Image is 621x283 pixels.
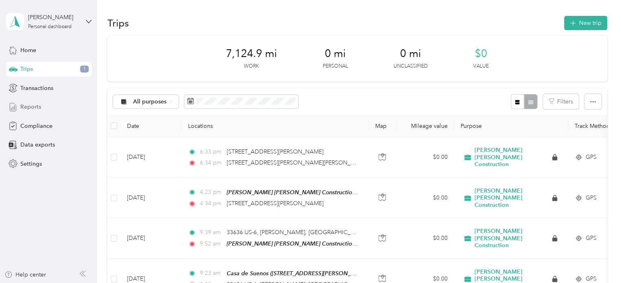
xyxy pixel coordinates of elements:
span: [PERSON_NAME] [PERSON_NAME] Construction ([STREET_ADDRESS][US_STATE]) [227,189,440,196]
span: 1 [80,66,89,73]
span: [PERSON_NAME] [PERSON_NAME] Construction ([STREET_ADDRESS][US_STATE]) [227,240,440,247]
span: GPS [586,153,597,162]
button: Filters [543,94,579,109]
th: Date [120,115,181,137]
div: [PERSON_NAME] [28,13,79,22]
span: [PERSON_NAME] [PERSON_NAME] Construction [474,147,551,168]
span: Casa de Suenos ([STREET_ADDRESS][PERSON_NAME][PERSON_NAME][US_STATE]) [227,270,445,277]
td: $0.00 [397,218,454,259]
iframe: Everlance-gr Chat Button Frame [575,237,621,283]
span: [STREET_ADDRESS][PERSON_NAME] [227,200,324,207]
p: Unclassified [394,63,428,70]
span: Home [20,46,36,55]
span: 6:33 pm [199,147,223,156]
p: Value [473,63,489,70]
p: Work [244,63,259,70]
h1: Trips [107,19,129,27]
span: 7,124.9 mi [226,47,277,60]
span: 9:52 am [199,239,223,248]
div: Personal dashboard [28,24,72,29]
span: GPS [586,193,597,202]
span: Reports [20,103,41,111]
span: [PERSON_NAME] [PERSON_NAME] Construction [474,187,551,209]
span: 4:34 pm [199,199,223,208]
span: GPS [586,234,597,243]
td: $0.00 [397,178,454,219]
span: [STREET_ADDRESS][PERSON_NAME][PERSON_NAME] [227,159,369,166]
span: Trips [20,65,33,73]
th: Mileage value [397,115,454,137]
button: Help center [4,270,46,279]
span: All purposes [133,99,167,105]
td: $0.00 [397,137,454,178]
span: 4:23 pm [199,188,223,197]
span: 33636 US-6, [PERSON_NAME], [GEOGRAPHIC_DATA] [227,229,367,236]
span: [STREET_ADDRESS][PERSON_NAME] [227,148,324,155]
span: Compliance [20,122,52,130]
span: $0 [475,47,487,60]
span: Settings [20,160,42,168]
span: 0 mi [400,47,421,60]
span: [PERSON_NAME] [PERSON_NAME] Construction [474,228,551,249]
p: Personal [323,63,348,70]
td: [DATE] [120,218,181,259]
span: 6:34 pm [199,158,223,167]
th: Purpose [454,115,568,137]
button: New trip [564,16,607,30]
td: [DATE] [120,178,181,219]
span: Data exports [20,140,55,149]
span: Transactions [20,84,53,92]
td: [DATE] [120,137,181,178]
th: Locations [181,115,369,137]
th: Map [369,115,397,137]
span: 9:23 am [199,269,223,278]
span: 9:39 am [199,228,223,237]
span: 0 mi [325,47,346,60]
